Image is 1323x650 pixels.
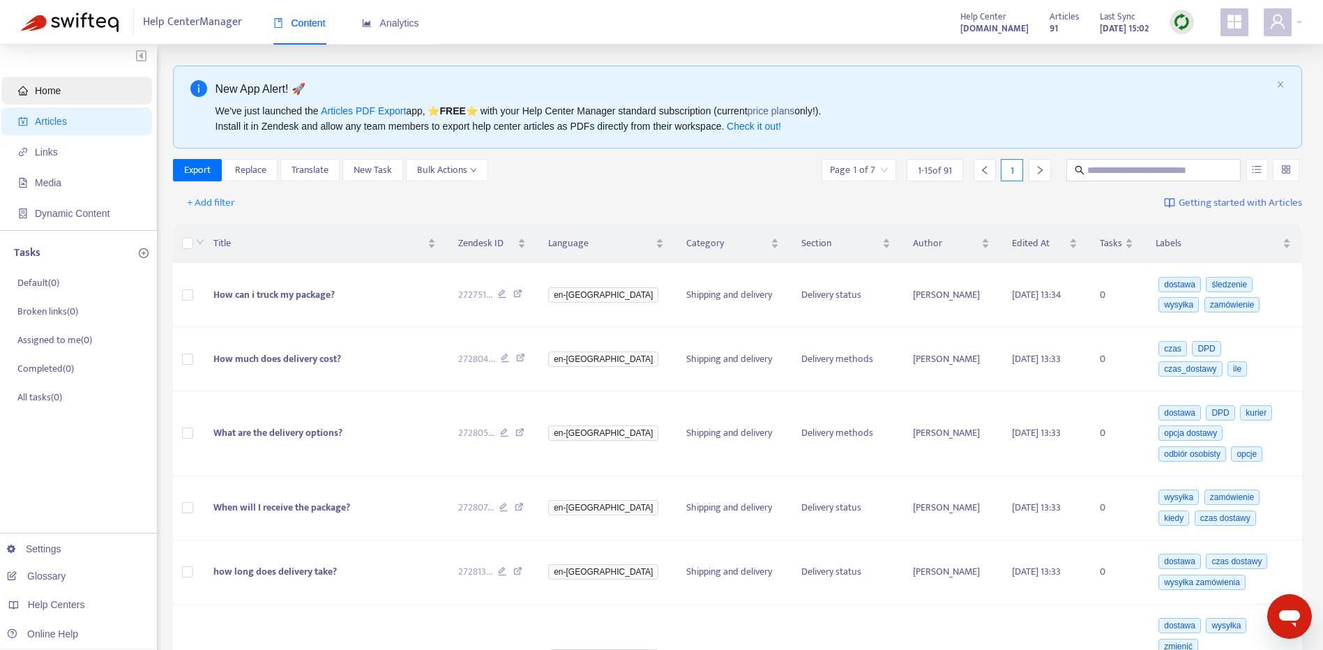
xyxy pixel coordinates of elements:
span: Category [686,236,767,251]
div: 1 [1001,159,1023,181]
span: ile [1227,361,1247,377]
span: en-[GEOGRAPHIC_DATA] [548,287,658,303]
th: Title [202,225,447,263]
span: dostawa [1158,277,1201,292]
a: price plans [748,105,795,116]
span: Translate [292,162,328,178]
span: Dynamic Content [35,208,109,219]
strong: [DATE] 15:02 [1100,21,1149,36]
span: wysyłka [1206,618,1246,633]
strong: [DOMAIN_NAME] [960,21,1029,36]
span: left [980,165,990,175]
span: file-image [18,178,28,188]
span: Edited At [1012,236,1067,251]
span: How much does delivery cost? [213,351,341,367]
span: Replace [235,162,266,178]
span: Analytics [362,17,419,29]
th: Tasks [1089,225,1144,263]
span: Labels [1156,236,1280,251]
span: Content [273,17,326,29]
button: Translate [280,159,340,181]
span: Bulk Actions [417,162,477,178]
span: down [196,238,204,246]
p: All tasks ( 0 ) [17,390,62,405]
span: Last Sync [1100,9,1135,24]
th: Labels [1144,225,1302,263]
span: 272813 ... [458,564,492,580]
a: Check it out! [727,121,781,132]
p: Tasks [14,245,40,262]
span: 1 - 15 of 91 [918,163,952,178]
td: Delivery status [790,263,902,327]
span: en-[GEOGRAPHIC_DATA] [548,500,658,515]
span: how long does delivery take? [213,564,337,580]
span: en-[GEOGRAPHIC_DATA] [548,425,658,441]
span: [DATE] 13:33 [1012,564,1061,580]
td: [PERSON_NAME] [902,541,1001,605]
span: zamówienie [1204,297,1260,312]
strong: 91 [1050,21,1058,36]
td: Shipping and delivery [675,541,789,605]
span: dostawa [1158,618,1201,633]
span: dostawa [1158,405,1201,421]
span: DPD [1206,405,1234,421]
span: [DATE] 13:33 [1012,351,1061,367]
a: Settings [7,543,61,554]
span: info-circle [190,80,207,97]
button: Bulk Actionsdown [406,159,488,181]
span: opcja dostawy [1158,425,1223,441]
span: dostawa [1158,554,1201,569]
button: New Task [342,159,403,181]
span: Title [213,236,425,251]
span: [DATE] 13:33 [1012,425,1061,441]
th: Category [675,225,789,263]
button: + Add filter [176,192,245,214]
img: sync.dc5367851b00ba804db3.png [1173,13,1190,31]
a: Online Help [7,628,78,640]
p: Assigned to me ( 0 ) [17,333,92,347]
td: Shipping and delivery [675,263,789,327]
span: Language [548,236,653,251]
span: zamówienie [1204,490,1260,505]
td: 0 [1089,476,1144,541]
span: kiedy [1158,511,1189,526]
span: czas dostawy [1195,511,1256,526]
span: Export [184,162,211,178]
th: Author [902,225,1001,263]
span: search [1075,165,1084,175]
div: New App Alert! 🚀 [216,80,1271,98]
span: Help Center [960,9,1006,24]
span: Author [913,236,978,251]
span: Media [35,177,61,188]
img: image-link [1164,197,1175,209]
p: Broken links ( 0 ) [17,304,78,319]
span: unordered-list [1252,165,1262,174]
a: [DOMAIN_NAME] [960,20,1029,36]
span: [DATE] 13:33 [1012,499,1061,515]
span: Articles [1050,9,1079,24]
th: Section [790,225,902,263]
span: Articles [35,116,67,127]
span: śledzenie [1206,277,1253,292]
span: en-[GEOGRAPHIC_DATA] [548,352,658,367]
th: Zendesk ID [447,225,538,263]
td: 0 [1089,263,1144,327]
span: czas_dostawy [1158,361,1222,377]
span: 272807 ... [458,500,494,515]
td: Shipping and delivery [675,391,789,476]
span: 272805 ... [458,425,494,441]
iframe: Przycisk uruchamiania okna komunikatora, konwersacja w toku [1267,594,1312,639]
button: close [1276,80,1285,89]
span: [DATE] 13:34 [1012,287,1061,303]
span: Tasks [1100,236,1122,251]
span: Zendesk ID [458,236,515,251]
a: Articles PDF Export [321,105,406,116]
span: Help Center Manager [143,9,242,36]
td: Delivery status [790,541,902,605]
span: home [18,86,28,96]
td: Delivery methods [790,391,902,476]
button: Export [173,159,222,181]
span: Help Centers [28,599,85,610]
span: book [273,18,283,28]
